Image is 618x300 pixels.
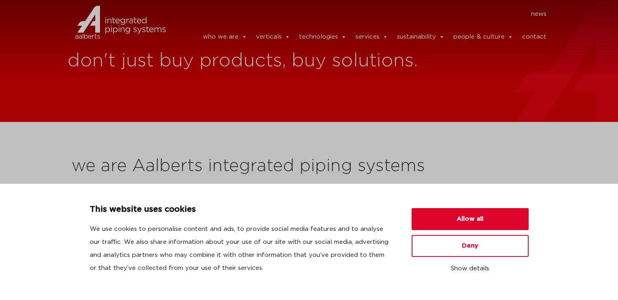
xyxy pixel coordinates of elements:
[178,8,547,21] nav: Menu
[412,235,529,257] button: Deny
[522,29,546,45] a: contact
[356,29,388,45] a: services
[397,29,445,45] a: sustainability
[299,29,347,45] a: technologies
[531,8,546,21] a: news
[203,29,247,45] a: who we are
[90,223,392,275] p: We use cookies to personalise content and ads, to provide social media features and to analyse ou...
[72,157,547,176] h2: we are Aalberts integrated piping systems
[256,29,290,45] a: verticals
[90,203,392,216] p: This website uses cookies
[412,262,529,276] button: Show details
[412,208,529,230] button: Allow all
[453,29,513,45] a: people & culture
